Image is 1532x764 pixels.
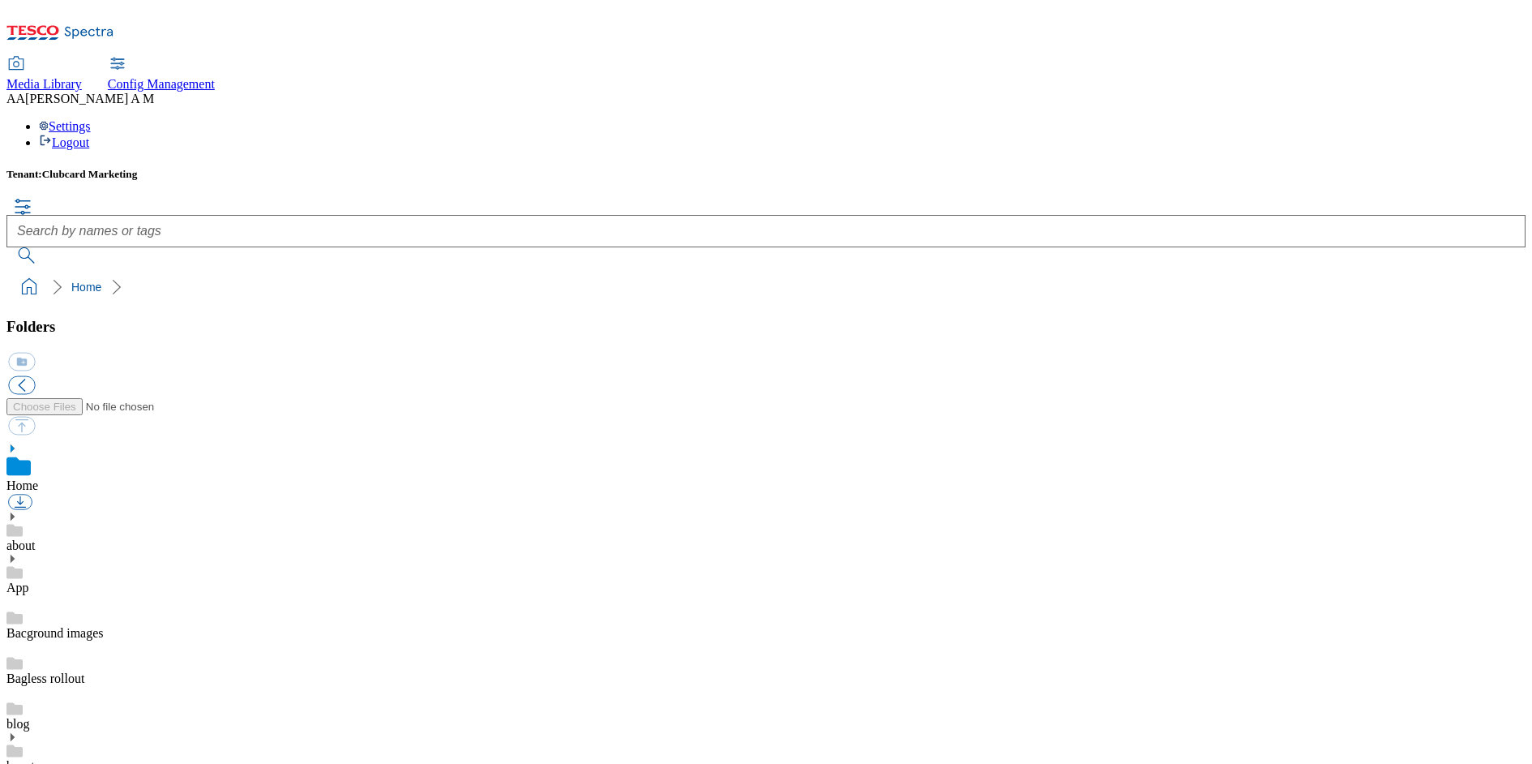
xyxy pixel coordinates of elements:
[6,77,82,91] span: Media Library
[108,77,215,91] span: Config Management
[6,92,25,105] span: AA
[39,119,91,133] a: Settings
[16,274,42,300] a: home
[25,92,154,105] span: [PERSON_NAME] A M
[42,168,138,180] span: Clubcard Marketing
[39,135,89,149] a: Logout
[6,717,29,731] a: blog
[6,479,38,492] a: Home
[6,672,84,685] a: Bagless rollout
[6,58,82,92] a: Media Library
[108,58,215,92] a: Config Management
[6,626,104,640] a: Bacground images
[6,318,1526,336] h3: Folders
[6,539,36,552] a: about
[71,281,101,294] a: Home
[6,272,1526,303] nav: breadcrumb
[6,168,1526,181] h5: Tenant:
[6,215,1526,247] input: Search by names or tags
[6,581,29,594] a: App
